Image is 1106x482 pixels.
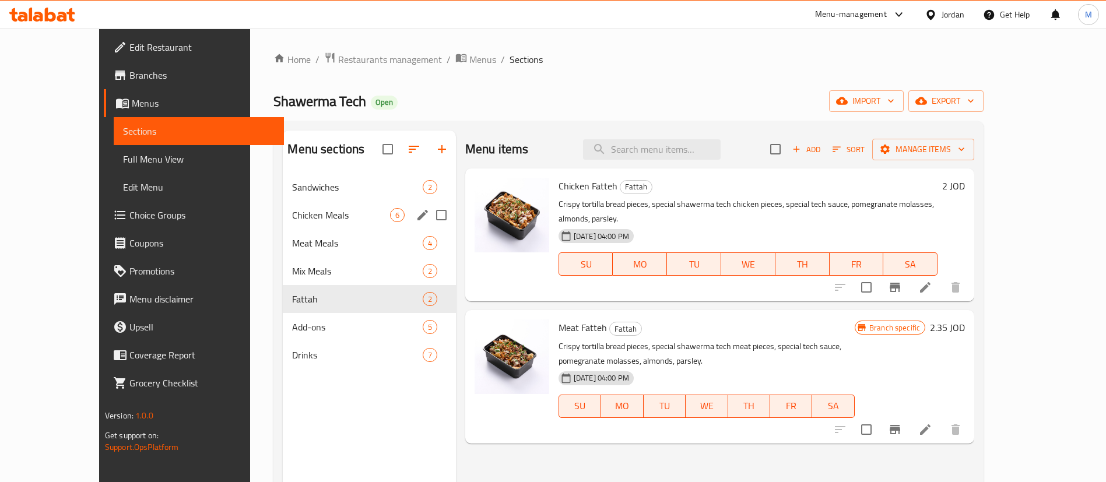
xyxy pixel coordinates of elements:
span: Meat Meals [292,236,422,250]
h2: Menu items [465,140,529,158]
span: Menus [469,52,496,66]
a: Edit menu item [918,423,932,437]
a: Upsell [104,313,284,341]
div: Meat Meals4 [283,229,455,257]
img: Chicken Fatteh [475,178,549,252]
button: WE [721,252,775,276]
nav: breadcrumb [273,52,984,67]
span: Fattah [292,292,422,306]
span: Grocery Checklist [129,376,275,390]
a: Menu disclaimer [104,285,284,313]
p: Crispy tortilla bread pieces, special shawerma tech meat pieces, special tech sauce, pomegranate ... [559,339,855,368]
button: import [829,90,904,112]
div: items [423,320,437,334]
span: import [838,94,894,108]
span: TU [648,397,681,414]
button: TU [644,395,686,418]
a: Edit Menu [114,173,284,201]
button: WE [686,395,728,418]
span: Shawerma Tech [273,88,366,114]
div: items [423,348,437,362]
span: MO [617,256,662,273]
span: SU [564,256,609,273]
span: Get support on: [105,428,159,443]
div: items [423,292,437,306]
span: Add item [788,140,825,159]
span: Add [791,143,822,156]
span: 2 [423,182,437,193]
span: M [1085,8,1092,21]
span: Choice Groups [129,208,275,222]
span: Coverage Report [129,348,275,362]
span: Add-ons [292,320,422,334]
span: Open [371,97,398,107]
span: 2 [423,266,437,277]
li: / [315,52,319,66]
span: 4 [423,238,437,249]
div: Sandwiches2 [283,173,455,201]
span: export [918,94,974,108]
div: Mix Meals2 [283,257,455,285]
span: Sections [123,124,275,138]
button: TH [728,395,770,418]
span: [DATE] 04:00 PM [569,372,634,384]
span: Upsell [129,320,275,334]
nav: Menu sections [283,168,455,374]
p: Crispy tortilla bread pieces, special shawerma tech chicken pieces, special tech sauce, pomegrana... [559,197,938,226]
span: 6 [391,210,404,221]
button: edit [414,206,431,224]
button: delete [942,416,970,444]
span: TH [780,256,825,273]
a: Coverage Report [104,341,284,369]
span: Select section [763,137,788,161]
button: SU [559,395,601,418]
span: MO [606,397,638,414]
span: WE [690,397,723,414]
span: Menu disclaimer [129,292,275,306]
span: Select to update [854,417,879,442]
a: Promotions [104,257,284,285]
div: Menu-management [815,8,887,22]
button: export [908,90,984,112]
span: Restaurants management [338,52,442,66]
a: Choice Groups [104,201,284,229]
span: Sections [510,52,543,66]
span: 1.0.0 [135,408,153,423]
button: FR [830,252,884,276]
button: Add [788,140,825,159]
button: MO [613,252,667,276]
button: Branch-specific-item [881,273,909,301]
span: TH [733,397,766,414]
span: SU [564,397,596,414]
span: Sort [833,143,865,156]
span: Chicken Meals [292,208,389,222]
button: TU [667,252,721,276]
a: Branches [104,61,284,89]
h6: 2 JOD [942,178,965,194]
h6: 2.35 JOD [930,319,965,336]
span: [DATE] 04:00 PM [569,231,634,242]
a: Home [273,52,311,66]
span: Mix Meals [292,264,422,278]
div: Jordan [942,8,964,21]
span: Promotions [129,264,275,278]
h2: Menu sections [287,140,364,158]
button: FR [770,395,812,418]
span: Version: [105,408,134,423]
div: Drinks [292,348,422,362]
a: Edit menu item [918,280,932,294]
a: Sections [114,117,284,145]
span: Sort items [825,140,872,159]
a: Menus [104,89,284,117]
div: items [423,180,437,194]
span: SA [888,256,933,273]
span: Edit Restaurant [129,40,275,54]
span: Branch specific [865,322,925,333]
span: Fattah [610,322,641,336]
span: Full Menu View [123,152,275,166]
span: Chicken Fatteh [559,177,617,195]
span: SA [817,397,849,414]
span: 7 [423,350,437,361]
